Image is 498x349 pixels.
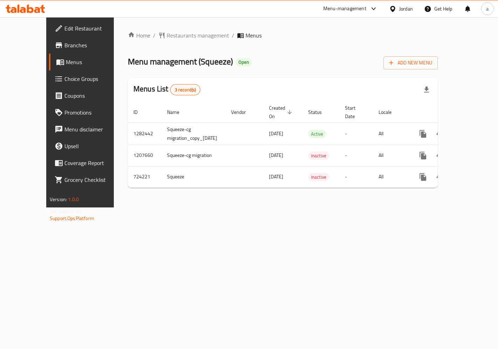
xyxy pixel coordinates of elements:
[167,31,229,40] span: Restaurants management
[161,123,226,145] td: Squeeze-cg migration_copy_[DATE]
[308,130,326,138] span: Active
[49,171,129,188] a: Grocery Checklist
[232,31,234,40] li: /
[399,5,413,13] div: Jordan
[373,145,409,166] td: All
[323,5,366,13] div: Menu-management
[158,31,229,40] a: Restaurants management
[49,155,129,171] a: Coverage Report
[415,147,431,164] button: more
[171,87,200,93] span: 3 record(s)
[339,145,373,166] td: -
[415,125,431,142] button: more
[486,5,489,13] span: a
[308,152,329,160] span: Inactive
[269,104,294,121] span: Created On
[49,121,129,138] a: Menu disclaimer
[64,142,124,150] span: Upsell
[245,31,262,40] span: Menus
[128,54,233,69] span: Menu management ( Squeeze )
[64,75,124,83] span: Choice Groups
[170,84,201,95] div: Total records count
[49,37,129,54] a: Branches
[128,31,150,40] a: Home
[133,84,200,95] h2: Menus List
[128,145,161,166] td: 1207660
[64,24,124,33] span: Edit Restaurant
[161,166,226,187] td: Squeeze
[409,102,487,123] th: Actions
[128,31,438,40] nav: breadcrumb
[50,195,67,204] span: Version:
[431,147,448,164] button: Change Status
[339,123,373,145] td: -
[49,104,129,121] a: Promotions
[128,166,161,187] td: 724221
[379,108,401,116] span: Locale
[49,138,129,155] a: Upsell
[269,172,283,181] span: [DATE]
[415,169,431,185] button: more
[389,59,432,67] span: Add New Menu
[153,31,155,40] li: /
[418,81,435,98] div: Export file
[50,214,94,223] a: Support.OpsPlatform
[236,58,252,67] div: Open
[161,145,226,166] td: Squeeze-cg migration
[269,151,283,160] span: [DATE]
[236,59,252,65] span: Open
[431,125,448,142] button: Change Status
[49,20,129,37] a: Edit Restaurant
[64,41,124,49] span: Branches
[64,159,124,167] span: Coverage Report
[64,125,124,134] span: Menu disclaimer
[308,173,329,181] span: Inactive
[345,104,365,121] span: Start Date
[50,207,82,216] span: Get support on:
[128,123,161,145] td: 1282442
[49,54,129,70] a: Menus
[49,70,129,87] a: Choice Groups
[64,108,124,117] span: Promotions
[308,151,329,160] div: Inactive
[133,108,147,116] span: ID
[269,129,283,138] span: [DATE]
[339,166,373,187] td: -
[128,102,487,188] table: enhanced table
[373,166,409,187] td: All
[431,169,448,185] button: Change Status
[68,195,79,204] span: 1.0.0
[383,56,438,69] button: Add New Menu
[66,58,124,66] span: Menus
[49,87,129,104] a: Coupons
[308,108,331,116] span: Status
[373,123,409,145] td: All
[64,91,124,100] span: Coupons
[231,108,255,116] span: Vendor
[64,176,124,184] span: Grocery Checklist
[167,108,188,116] span: Name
